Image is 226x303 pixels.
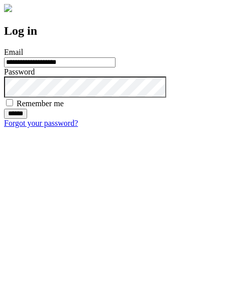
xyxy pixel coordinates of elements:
a: Forgot your password? [4,119,78,127]
label: Email [4,48,23,56]
label: Password [4,67,35,76]
h2: Log in [4,24,222,38]
img: logo-4e3dc11c47720685a147b03b5a06dd966a58ff35d612b21f08c02c0306f2b779.png [4,4,12,12]
label: Remember me [17,99,64,108]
